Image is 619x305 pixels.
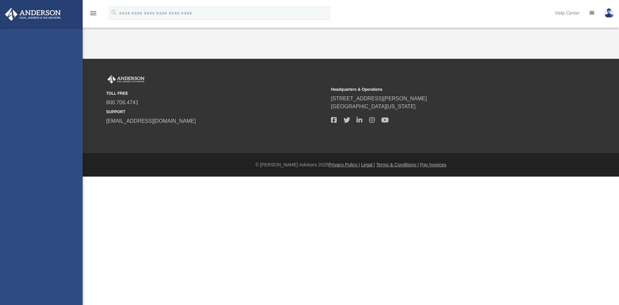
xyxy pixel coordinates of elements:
small: TOLL FREE [106,90,326,96]
i: search [110,9,118,16]
a: menu [89,13,97,17]
a: Privacy Policy | [329,162,360,167]
a: [STREET_ADDRESS][PERSON_NAME] [331,96,427,101]
small: Headquarters & Operations [331,86,551,92]
img: User Pic [604,8,614,18]
a: [GEOGRAPHIC_DATA][US_STATE] [331,104,416,109]
img: Anderson Advisors Platinum Portal [3,8,63,21]
a: Pay Invoices [420,162,446,167]
div: © [PERSON_NAME] Advisors 2025 [83,161,619,168]
small: SUPPORT [106,109,326,115]
a: Legal | [361,162,375,167]
a: 800.706.4741 [106,100,139,105]
a: [EMAIL_ADDRESS][DOMAIN_NAME] [106,118,196,124]
img: Anderson Advisors Platinum Portal [106,75,146,84]
a: Terms & Conditions | [376,162,419,167]
i: menu [89,9,97,17]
